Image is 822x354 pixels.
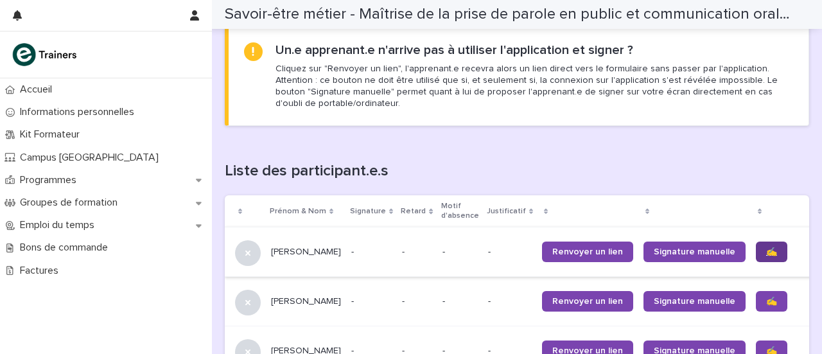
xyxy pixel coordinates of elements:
p: Informations personnelles [15,106,144,118]
p: Bons de commande [15,242,118,254]
p: Factures [15,265,69,277]
p: - [488,247,532,258]
p: Retard [401,204,426,218]
p: Prénom & Nom [270,204,326,218]
p: [PERSON_NAME] [271,247,341,258]
span: ✍️ [766,247,777,256]
h2: Savoir-être métier - Maîtrise de la prise de parole en public et communication orale professionnelle [225,5,794,24]
a: Signature manuelle [643,291,746,312]
a: ✍️ [756,291,787,312]
p: - [488,296,532,307]
span: ✍️ [766,297,777,306]
p: Campus [GEOGRAPHIC_DATA] [15,152,169,164]
p: Cliquez sur "Renvoyer un lien", l'apprenant.e recevra alors un lien direct vers le formulaire san... [275,63,793,110]
a: Renvoyer un lien [542,242,633,262]
span: Renvoyer un lien [552,247,623,256]
p: Motif d'absence [441,199,479,223]
a: Signature manuelle [643,242,746,262]
p: [PERSON_NAME] [271,296,341,307]
p: Programmes [15,174,87,186]
p: Signature [350,204,386,218]
p: - [351,296,392,307]
a: ✍️ [756,242,787,262]
p: Groupes de formation [15,197,128,209]
span: Signature manuelle [654,247,735,256]
p: - [442,247,478,258]
p: - [442,296,478,307]
p: - [351,247,392,258]
span: Renvoyer un lien [552,297,623,306]
p: - [402,244,407,258]
p: Emploi du temps [15,219,105,231]
p: Accueil [15,84,62,96]
p: Kit Formateur [15,128,90,141]
p: - [402,294,407,307]
p: Justificatif [487,204,526,218]
span: Signature manuelle [654,297,735,306]
h1: Liste des participant.e.s [225,162,809,181]
a: Renvoyer un lien [542,291,633,312]
h2: Un.e apprenant.e n'arrive pas à utiliser l'application et signer ? [275,42,633,58]
img: K0CqGN7SDeD6s4JG8KQk [10,42,81,67]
